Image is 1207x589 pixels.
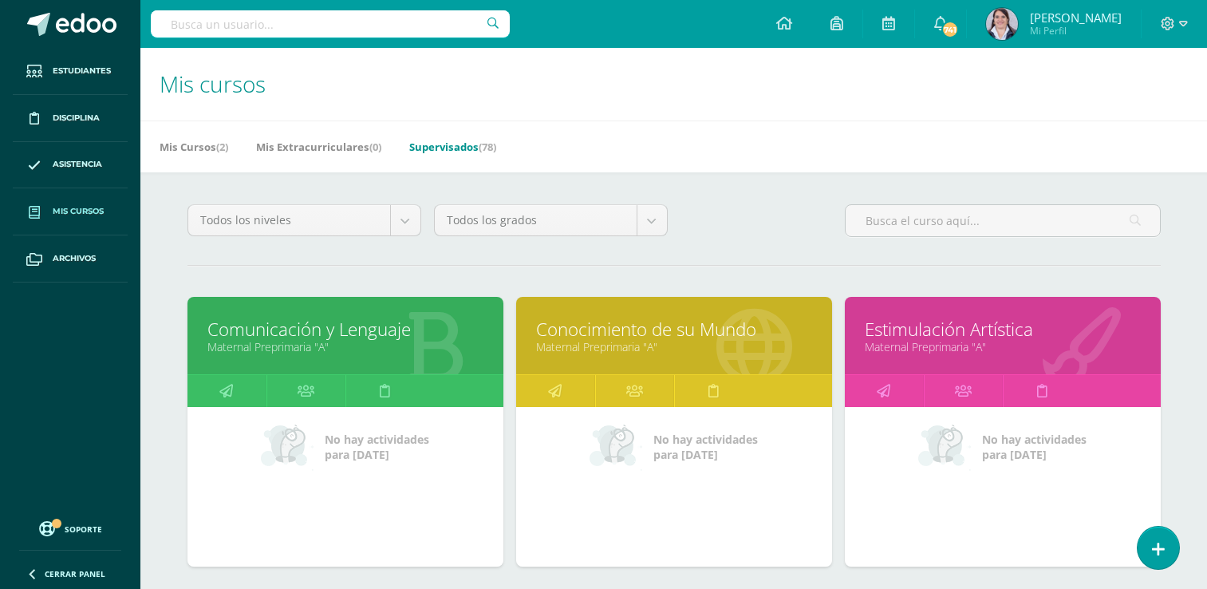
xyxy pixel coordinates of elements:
[590,423,642,471] img: no_activities_small.png
[536,339,812,354] a: Maternal Preprimaria "A"
[13,95,128,142] a: Disciplina
[53,158,102,171] span: Asistencia
[918,423,971,471] img: no_activities_small.png
[409,134,496,160] a: Supervisados(78)
[435,205,667,235] a: Todos los grados
[45,568,105,579] span: Cerrar panel
[261,423,314,471] img: no_activities_small.png
[207,339,483,354] a: Maternal Preprimaria "A"
[160,69,266,99] span: Mis cursos
[207,317,483,342] a: Comunicación y Lenguaje
[447,205,625,235] span: Todos los grados
[151,10,510,38] input: Busca un usuario...
[13,142,128,189] a: Asistencia
[982,432,1087,462] span: No hay actividades para [DATE]
[53,65,111,77] span: Estudiantes
[53,112,100,125] span: Disciplina
[986,8,1018,40] img: fcdda600d1f9d86fa9476b2715ffd3dc.png
[479,140,496,154] span: (78)
[200,205,378,235] span: Todos los niveles
[941,21,958,38] span: 741
[536,317,812,342] a: Conocimiento de su Mundo
[216,140,228,154] span: (2)
[13,48,128,95] a: Estudiantes
[188,205,420,235] a: Todos los niveles
[865,317,1141,342] a: Estimulación Artística
[13,235,128,283] a: Archivos
[369,140,381,154] span: (0)
[13,188,128,235] a: Mis cursos
[19,517,121,539] a: Soporte
[325,432,429,462] span: No hay actividades para [DATE]
[65,524,102,535] span: Soporte
[160,134,228,160] a: Mis Cursos(2)
[1030,24,1122,38] span: Mi Perfil
[53,252,96,265] span: Archivos
[846,205,1160,236] input: Busca el curso aquí...
[53,205,104,218] span: Mis cursos
[653,432,758,462] span: No hay actividades para [DATE]
[256,134,381,160] a: Mis Extracurriculares(0)
[1030,10,1122,26] span: [PERSON_NAME]
[865,339,1141,354] a: Maternal Preprimaria "A"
